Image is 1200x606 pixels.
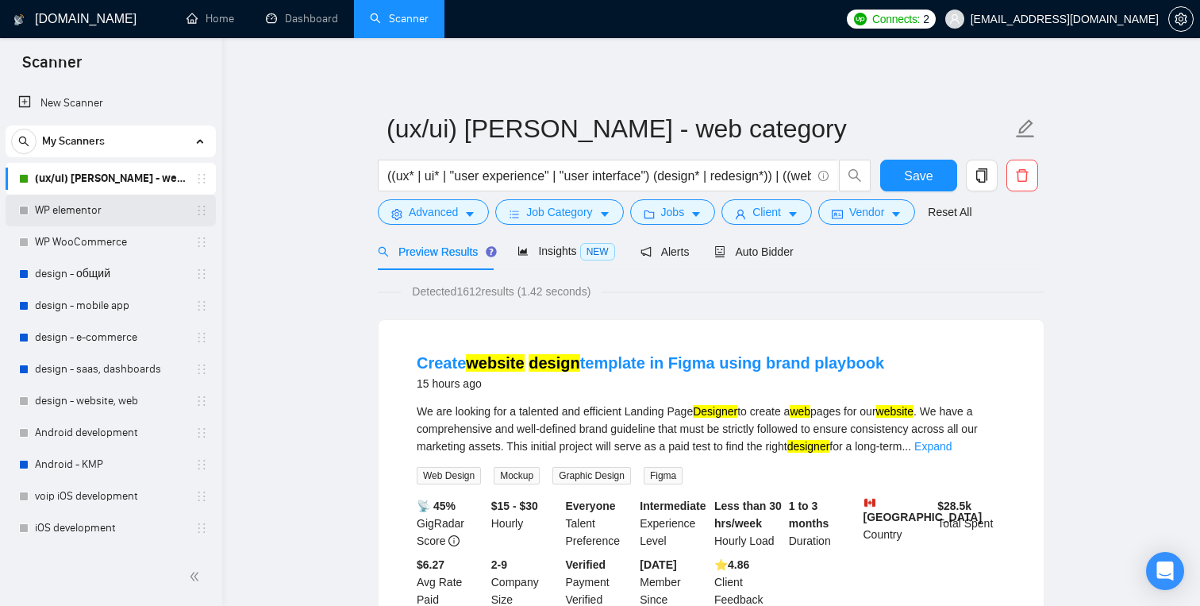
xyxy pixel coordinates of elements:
mark: website [876,405,913,418]
span: holder [195,490,208,503]
a: WP elementor [35,195,186,226]
div: Open Intercom Messenger [1146,552,1184,590]
div: Experience Level [637,497,711,550]
div: Country [860,497,935,550]
span: bars [509,208,520,220]
span: search [378,246,389,257]
a: Android - KMP [35,449,186,481]
span: My Scanners [42,125,105,157]
a: design - общий [35,258,186,290]
img: upwork-logo.png [854,13,867,25]
span: caret-down [787,208,798,220]
span: Alerts [640,245,690,258]
div: 15 hours ago [417,374,884,393]
span: setting [1169,13,1193,25]
span: Figma [644,467,683,484]
span: folder [644,208,655,220]
div: GigRadar Score [413,497,488,550]
span: robot [714,246,725,257]
input: Scanner name... [387,109,1012,149]
span: holder [195,172,208,185]
span: setting [391,208,402,220]
span: caret-down [890,208,902,220]
a: WP WooCommerce [35,226,186,258]
a: setting [1168,13,1194,25]
a: iOS development [35,512,186,544]
a: design - e-commerce [35,322,186,353]
span: search [12,136,36,147]
b: 1 to 3 months [789,500,829,530]
span: holder [195,204,208,217]
button: setting [1168,6,1194,32]
a: Android development [35,417,186,449]
button: Save [880,160,957,191]
a: searchScanner [370,12,429,25]
button: settingAdvancedcaret-down [378,199,489,225]
img: logo [13,7,25,33]
span: 2 [923,10,929,28]
span: holder [195,363,208,376]
a: New Scanner [18,87,203,119]
button: folderJobscaret-down [630,199,716,225]
a: Reset All [928,203,971,221]
span: Mockup [494,467,540,484]
span: holder [195,395,208,407]
span: idcard [832,208,843,220]
div: Tooltip anchor [484,245,498,259]
a: voip iOS development [35,481,186,512]
span: area-chart [517,245,529,257]
span: user [735,208,746,220]
a: Createwebsite designtemplate in Figma using brand playbook [417,354,884,372]
span: holder [195,522,208,535]
b: Intermediate [640,500,706,512]
button: search [839,160,871,191]
span: user [949,14,960,25]
span: NEW [580,243,615,261]
span: copy [967,168,997,183]
span: Web Design [417,467,481,484]
a: design - mobile app [35,290,186,322]
span: Client [752,203,781,221]
span: caret-down [599,208,610,220]
b: Less than 30 hrs/week [714,500,782,530]
b: Everyone [566,500,616,512]
b: [GEOGRAPHIC_DATA] [863,497,983,523]
b: 2-9 [491,558,507,571]
b: Verified [566,558,606,571]
span: Insights [517,245,614,257]
div: Hourly [488,497,563,550]
span: holder [195,458,208,471]
b: [DATE] [640,558,676,571]
mark: website [466,354,524,372]
span: caret-down [690,208,702,220]
span: notification [640,246,652,257]
button: userClientcaret-down [721,199,812,225]
a: homeHome [187,12,234,25]
span: info-circle [818,171,829,181]
b: ⭐️ 4.86 [714,558,749,571]
div: Talent Preference [563,497,637,550]
button: search [11,129,37,154]
a: dashboardDashboard [266,12,338,25]
a: design - test [35,544,186,576]
span: double-left [189,569,205,585]
span: holder [195,299,208,312]
span: info-circle [448,535,460,546]
div: Total Spent [934,497,1009,550]
span: delete [1007,168,1037,183]
span: search [840,168,870,183]
span: Job Category [526,203,592,221]
b: $15 - $30 [491,500,538,512]
a: design - website, web [35,385,186,417]
a: Expand [914,440,952,453]
span: Advanced [409,203,458,221]
button: idcardVendorcaret-down [818,199,915,225]
button: delete [1006,160,1038,191]
b: 📡 45% [417,500,456,512]
span: holder [195,268,208,280]
span: Vendor [849,203,884,221]
input: Search Freelance Jobs... [387,166,811,186]
mark: Designer [693,405,737,418]
span: Auto Bidder [714,245,793,258]
span: edit [1015,118,1036,139]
